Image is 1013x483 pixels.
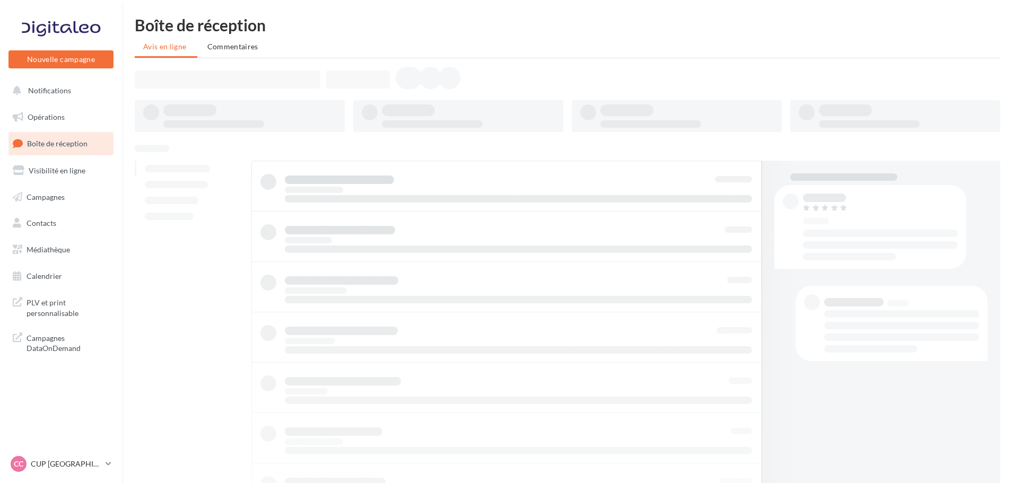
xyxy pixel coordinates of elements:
[28,112,65,121] span: Opérations
[6,239,116,261] a: Médiathèque
[6,80,111,102] button: Notifications
[135,17,1000,33] div: Boîte de réception
[27,271,62,280] span: Calendrier
[27,295,109,318] span: PLV et print personnalisable
[28,86,71,95] span: Notifications
[27,192,65,201] span: Campagnes
[8,454,113,474] a: CC CUP [GEOGRAPHIC_DATA]
[29,166,85,175] span: Visibilité en ligne
[14,459,23,469] span: CC
[27,245,70,254] span: Médiathèque
[27,331,109,354] span: Campagnes DataOnDemand
[27,218,56,227] span: Contacts
[8,50,113,68] button: Nouvelle campagne
[6,186,116,208] a: Campagnes
[6,160,116,182] a: Visibilité en ligne
[6,212,116,234] a: Contacts
[6,132,116,155] a: Boîte de réception
[31,459,101,469] p: CUP [GEOGRAPHIC_DATA]
[6,327,116,358] a: Campagnes DataOnDemand
[6,106,116,128] a: Opérations
[6,291,116,322] a: PLV et print personnalisable
[207,42,258,51] span: Commentaires
[6,265,116,287] a: Calendrier
[27,139,88,148] span: Boîte de réception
